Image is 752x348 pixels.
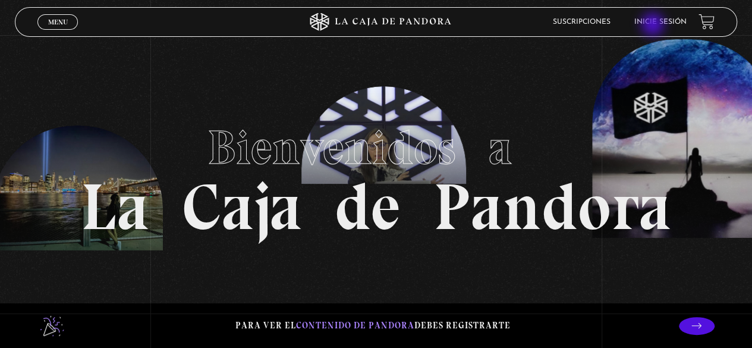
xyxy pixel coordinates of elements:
span: Bienvenidos a [207,119,545,176]
span: Menu [48,18,68,26]
span: contenido de Pandora [296,320,414,331]
a: View your shopping cart [698,14,715,30]
a: Inicie sesión [634,18,687,26]
a: Suscripciones [553,18,611,26]
h1: La Caja de Pandora [81,109,671,240]
p: Para ver el debes registrarte [235,318,511,334]
span: Cerrar [44,28,72,36]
